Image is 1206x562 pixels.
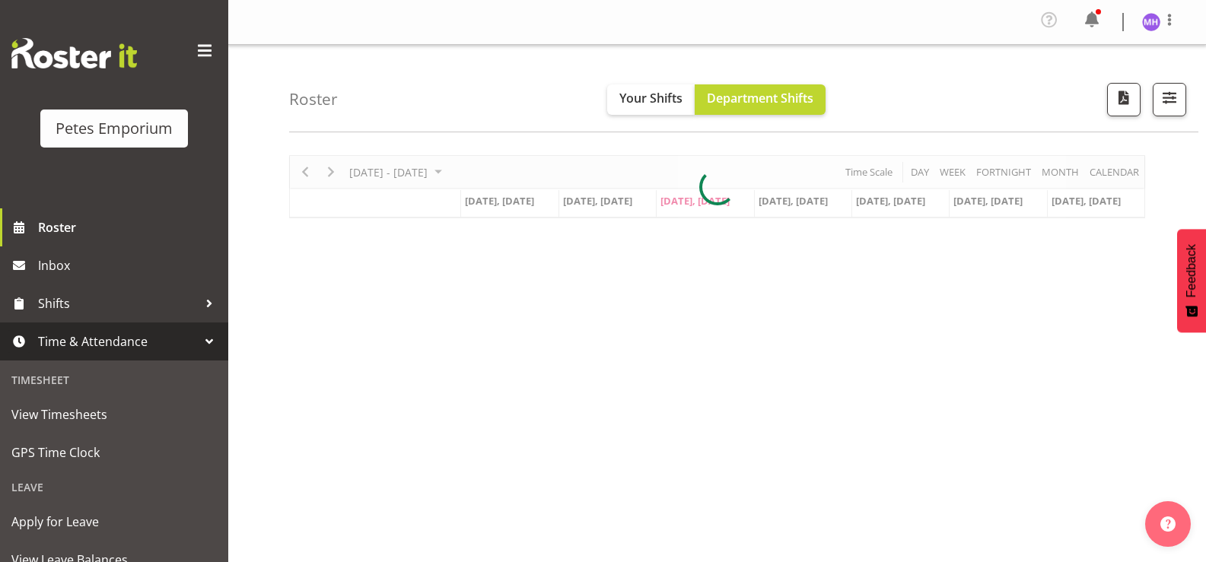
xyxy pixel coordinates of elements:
[11,441,217,464] span: GPS Time Clock
[1142,13,1160,31] img: mackenzie-halford4471.jpg
[607,84,695,115] button: Your Shifts
[619,90,683,106] span: Your Shifts
[38,330,198,353] span: Time & Attendance
[695,84,826,115] button: Department Shifts
[289,90,338,108] h4: Roster
[38,292,198,315] span: Shifts
[4,472,224,503] div: Leave
[4,395,224,433] a: View Timesheets
[1153,83,1186,116] button: Filter Shifts
[1177,229,1206,332] button: Feedback - Show survey
[4,503,224,541] a: Apply for Leave
[1185,244,1198,297] span: Feedback
[4,364,224,395] div: Timesheet
[707,90,813,106] span: Department Shifts
[11,38,137,68] img: Rosterit website logo
[11,510,217,533] span: Apply for Leave
[1107,83,1141,116] button: Download a PDF of the roster according to the set date range.
[38,254,221,277] span: Inbox
[11,403,217,426] span: View Timesheets
[56,117,173,140] div: Petes Emporium
[38,216,221,239] span: Roster
[4,433,224,472] a: GPS Time Clock
[1160,516,1176,532] img: help-xxl-2.png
